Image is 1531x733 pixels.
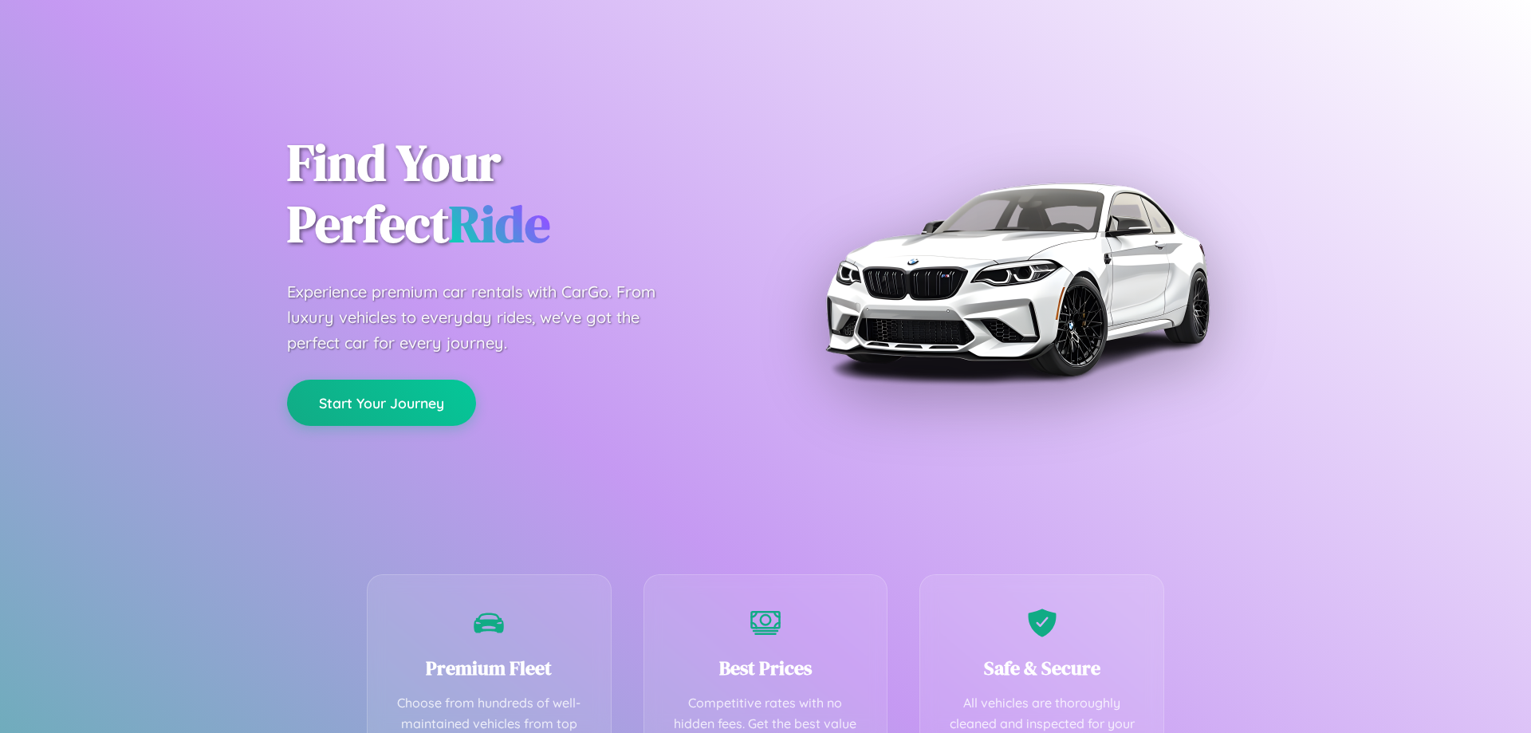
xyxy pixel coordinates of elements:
[449,189,550,258] span: Ride
[287,380,476,426] button: Start Your Journey
[668,655,864,681] h3: Best Prices
[287,132,742,255] h1: Find Your Perfect
[817,80,1216,479] img: Premium BMW car rental vehicle
[392,655,587,681] h3: Premium Fleet
[944,655,1139,681] h3: Safe & Secure
[287,279,686,356] p: Experience premium car rentals with CarGo. From luxury vehicles to everyday rides, we've got the ...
